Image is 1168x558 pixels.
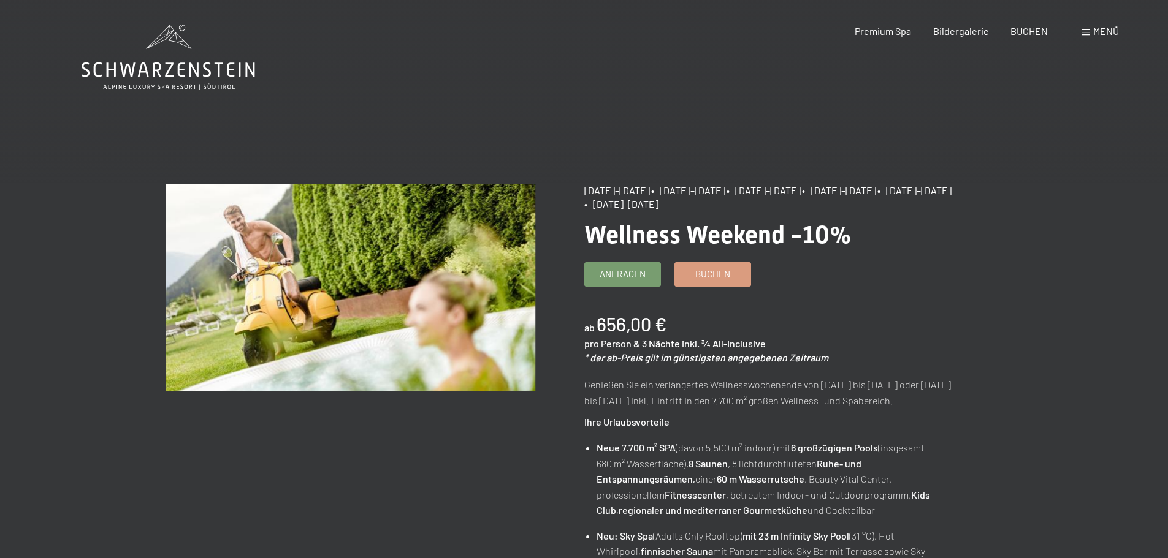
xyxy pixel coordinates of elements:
[877,184,952,196] span: • [DATE]–[DATE]
[600,268,646,281] span: Anfragen
[855,25,911,37] a: Premium Spa
[682,337,766,349] span: inkl. ¾ All-Inclusive
[742,530,849,541] strong: mit 23 m Infinity Sky Pool
[675,263,750,286] a: Buchen
[597,530,653,541] strong: Neu: Sky Spa
[584,352,828,363] em: * der ab-Preis gilt im günstigsten angegebenen Zeitraum
[584,416,670,428] strong: Ihre Urlaubsvorteile
[584,221,852,249] span: Wellness Weekend -10%
[1093,25,1119,37] span: Menü
[584,184,650,196] span: [DATE]–[DATE]
[584,322,595,333] span: ab
[695,268,730,281] span: Buchen
[619,504,807,516] strong: regionaler und mediterraner Gourmetküche
[727,184,801,196] span: • [DATE]–[DATE]
[933,25,989,37] a: Bildergalerie
[585,263,660,286] a: Anfragen
[584,337,640,349] span: pro Person &
[1010,25,1048,37] a: BUCHEN
[665,489,726,500] strong: Fitnesscenter
[689,458,728,469] strong: 8 Saunen
[597,313,666,335] b: 656,00 €
[166,184,535,391] img: Wellness Weekend -10%
[791,442,878,453] strong: 6 großzügigen Pools
[641,545,713,557] strong: finnischer Sauna
[584,377,954,408] p: Genießen Sie ein verlängertes Wellnesswochenende von [DATE] bis [DATE] oder [DATE] bis [DATE] ink...
[584,198,658,209] span: • [DATE]–[DATE]
[642,337,680,349] span: 3 Nächte
[802,184,876,196] span: • [DATE]–[DATE]
[597,440,953,518] li: (davon 5.500 m² indoor) mit (insgesamt 680 m² Wasserfläche), , 8 lichtdurchfluteten einer , Beaut...
[651,184,725,196] span: • [DATE]–[DATE]
[597,442,676,453] strong: Neue 7.700 m² SPA
[717,473,804,484] strong: 60 m Wasserrutsche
